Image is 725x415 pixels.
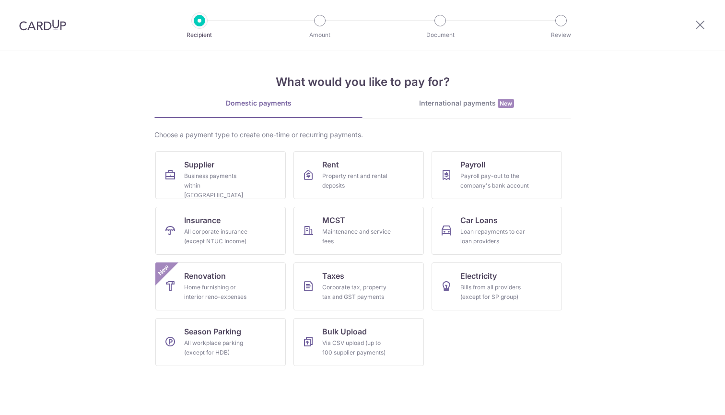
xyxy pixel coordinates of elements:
a: Bulk UploadVia CSV upload (up to 100 supplier payments) [293,318,424,366]
div: Home furnishing or interior reno-expenses [184,283,253,302]
div: Loan repayments to car loan providers [460,227,529,246]
div: Property rent and rental deposits [322,171,391,190]
div: Maintenance and service fees [322,227,391,246]
a: MCSTMaintenance and service fees [293,207,424,255]
span: New [156,262,172,278]
div: Bills from all providers (except for SP group) [460,283,529,302]
p: Amount [284,30,355,40]
a: RenovationHome furnishing or interior reno-expensesNew [155,262,286,310]
div: Via CSV upload (up to 100 supplier payments) [322,338,391,357]
span: Taxes [322,270,344,282]
a: SupplierBusiness payments within [GEOGRAPHIC_DATA] [155,151,286,199]
p: Review [526,30,596,40]
span: New [498,99,514,108]
span: Payroll [460,159,485,170]
p: Document [405,30,476,40]
span: Car Loans [460,214,498,226]
span: Electricity [460,270,497,282]
span: Renovation [184,270,226,282]
div: All corporate insurance (except NTUC Income) [184,227,253,246]
span: MCST [322,214,345,226]
a: Season ParkingAll workplace parking (except for HDB) [155,318,286,366]
a: Car LoansLoan repayments to car loan providers [432,207,562,255]
a: PayrollPayroll pay-out to the company's bank account [432,151,562,199]
span: Supplier [184,159,214,170]
a: InsuranceAll corporate insurance (except NTUC Income) [155,207,286,255]
div: Choose a payment type to create one-time or recurring payments. [154,130,571,140]
span: Rent [322,159,339,170]
div: International payments [362,98,571,108]
span: Insurance [184,214,221,226]
p: Recipient [164,30,235,40]
a: RentProperty rent and rental deposits [293,151,424,199]
div: Business payments within [GEOGRAPHIC_DATA] [184,171,253,200]
a: ElectricityBills from all providers (except for SP group) [432,262,562,310]
a: TaxesCorporate tax, property tax and GST payments [293,262,424,310]
span: Bulk Upload [322,326,367,337]
div: Corporate tax, property tax and GST payments [322,283,391,302]
div: All workplace parking (except for HDB) [184,338,253,357]
div: Domestic payments [154,98,362,108]
div: Payroll pay-out to the company's bank account [460,171,529,190]
img: CardUp [19,19,66,31]
span: Season Parking [184,326,241,337]
h4: What would you like to pay for? [154,73,571,91]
